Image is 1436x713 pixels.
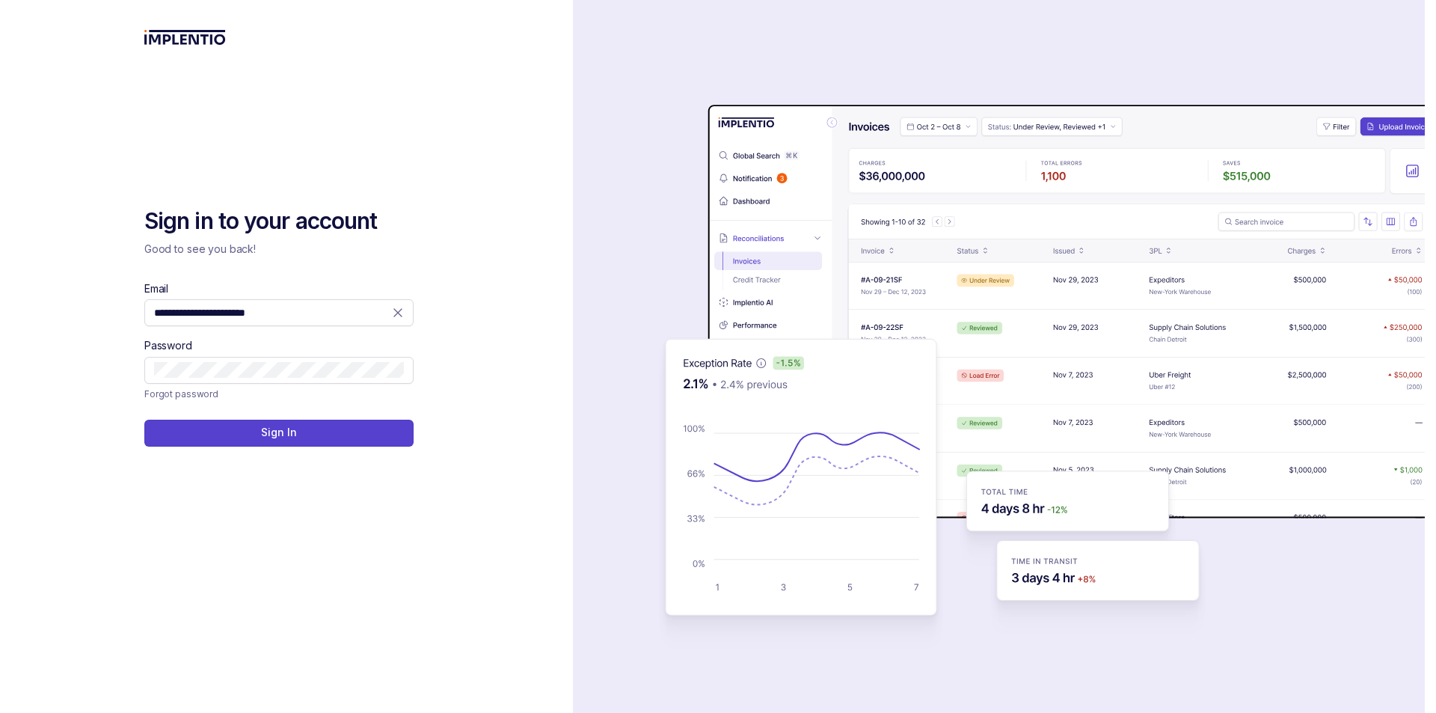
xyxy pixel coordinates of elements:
p: Forgot password [144,387,218,402]
button: Sign In [144,420,414,447]
h2: Sign in to your account [144,206,414,236]
label: Password [144,338,192,353]
a: Link Forgot password [144,387,218,402]
label: Email [144,281,168,296]
p: Good to see you back! [144,242,414,257]
p: Sign In [261,425,296,440]
img: logo [144,30,226,45]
